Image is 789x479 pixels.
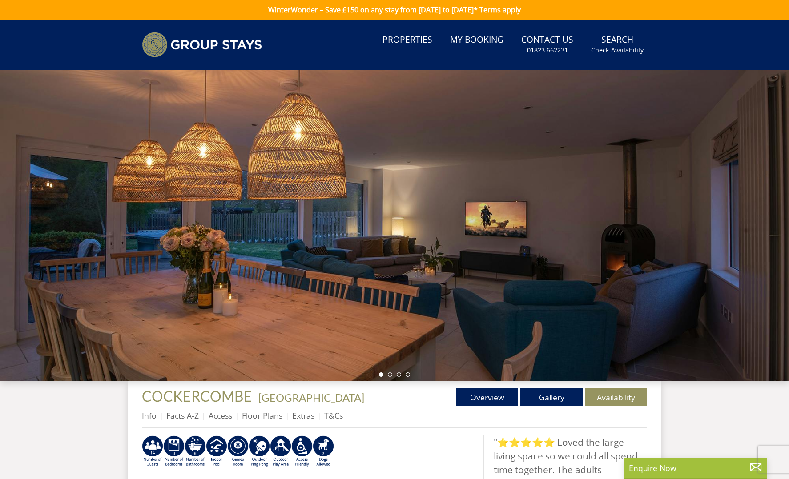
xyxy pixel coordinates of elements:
img: AD_4nXfv62dy8gRATOHGNfSP75DVJJaBcdzd0qX98xqyk7UjzX1qaSeW2-XwITyCEUoo8Y9WmqxHWlJK_gMXd74SOrsYAJ_vK... [142,435,163,467]
a: Availability [585,388,647,406]
img: AD_4nXcXNpYDZXOBbgKRPEBCaCiOIsoVeJcYnRY4YZ47RmIfjOLfmwdYBtQTxcKJd6HVFC_WLGi2mB_1lWquKfYs6Lp6-6TPV... [185,435,206,467]
a: Floor Plans [242,410,282,421]
small: 01823 662231 [527,46,568,55]
a: SearchCheck Availability [588,30,647,59]
small: Check Availability [591,46,644,55]
img: AD_4nXfjdDqPkGBf7Vpi6H87bmAUe5GYCbodrAbU4sf37YN55BCjSXGx5ZgBV7Vb9EJZsXiNVuyAiuJUB3WVt-w9eJ0vaBcHg... [270,435,291,467]
img: AD_4nXeUPn_PHMaXHV7J9pY6zwX40fHNwi4grZZqOeCs8jntn3cqXJIl9N0ouvZfLpt8349PQS5yLNlr06ycjLFpfJV5rUFve... [163,435,185,467]
a: T&Cs [324,410,343,421]
a: Gallery [520,388,583,406]
a: Info [142,410,157,421]
a: [GEOGRAPHIC_DATA] [258,391,364,404]
a: COCKERCOMBE [142,387,255,405]
img: AD_4nXedYSikxxHOHvwVe1zj-uvhWiDuegjd4HYl2n2bWxGQmKrAZgnJMrbhh58_oki_pZTOANg4PdWvhHYhVneqXfw7gvoLH... [249,435,270,467]
span: - [255,391,364,404]
a: Overview [456,388,518,406]
a: Access [209,410,232,421]
img: AD_4nXei2dp4L7_L8OvME76Xy1PUX32_NMHbHVSts-g-ZAVb8bILrMcUKZI2vRNdEqfWP017x6NFeUMZMqnp0JYknAB97-jDN... [206,435,227,467]
img: AD_4nXe3ZEMMYZSnCeK6QA0WFeR0RV6l---ElHmqkEYi0_WcfhtMgpEskfIc8VIOFjLKPTAVdYBfwP5wkTZHMgYhpNyJ6THCM... [313,435,334,467]
a: Contact Us01823 662231 [518,30,577,59]
a: Extras [292,410,314,421]
a: Properties [379,30,436,50]
img: AD_4nXf6qPqCj3eh5rr-rRhUl-Oq7vYp7jEH2B6955dPHHHq-c85Cj21s5KhJO8RM9RVIa6gbYbw-2k7u3TECEWlxZeb1ex32... [291,435,313,467]
a: My Booking [447,30,507,50]
img: Group Stays [142,32,262,57]
p: Enquire Now [629,462,762,474]
span: COCKERCOMBE [142,387,252,405]
img: AD_4nXdrZMsjcYNLGsKuA84hRzvIbesVCpXJ0qqnwZoX5ch9Zjv73tWe4fnFRs2gJ9dSiUubhZXckSJX_mqrZBmYExREIfryF... [227,435,249,467]
a: Facts A-Z [166,410,199,421]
